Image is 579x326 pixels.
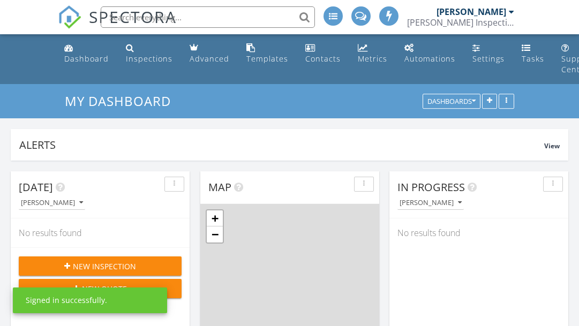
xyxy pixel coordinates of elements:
[437,6,506,17] div: [PERSON_NAME]
[58,14,177,37] a: SPECTORA
[301,39,345,69] a: Contacts
[397,180,465,194] span: In Progress
[190,54,229,64] div: Advanced
[19,180,53,194] span: [DATE]
[208,180,231,194] span: Map
[19,256,182,276] button: New Inspection
[58,5,81,29] img: The Best Home Inspection Software - Spectora
[73,261,136,272] span: New Inspection
[522,54,544,64] div: Tasks
[400,39,460,69] a: Automations (Advanced)
[19,196,85,210] button: [PERSON_NAME]
[207,226,223,242] a: Zoom out
[468,39,509,69] a: Settings
[126,54,172,64] div: Inspections
[427,98,476,105] div: Dashboards
[11,218,190,247] div: No results found
[407,17,514,28] div: Davis Inspection Group, LLC
[207,210,223,226] a: Zoom in
[354,39,392,69] a: Metrics
[389,218,568,247] div: No results found
[82,283,127,294] span: New Quote
[305,54,341,64] div: Contacts
[101,6,315,28] input: Search everything...
[544,141,560,150] span: View
[185,39,234,69] a: Advanced
[423,94,480,109] button: Dashboards
[60,39,113,69] a: Dashboard
[400,199,462,207] div: [PERSON_NAME]
[21,199,83,207] div: [PERSON_NAME]
[242,39,292,69] a: Templates
[246,54,288,64] div: Templates
[517,39,548,69] a: Tasks
[19,138,544,152] div: Alerts
[358,54,387,64] div: Metrics
[64,54,109,64] div: Dashboard
[122,39,177,69] a: Inspections
[89,5,177,28] span: SPECTORA
[26,295,107,306] div: Signed in successfully.
[397,196,464,210] button: [PERSON_NAME]
[472,54,505,64] div: Settings
[65,92,180,110] a: My Dashboard
[19,279,182,298] button: New Quote
[404,54,455,64] div: Automations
